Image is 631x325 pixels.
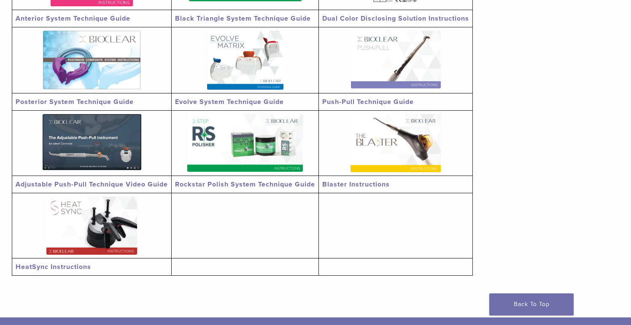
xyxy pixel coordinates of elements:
a: Blaster Instructions [322,180,390,189]
a: Black Triangle System Technique Guide [175,14,311,23]
a: Push-Pull Technique Guide [322,98,414,106]
a: Evolve System Technique Guide [175,98,284,106]
a: Anterior System Technique Guide [16,14,130,23]
a: Adjustable Push-Pull Technique Video Guide [16,180,168,189]
a: Dual Color Disclosing Solution Instructions [322,14,469,23]
a: Posterior System Technique Guide [16,98,134,106]
a: HeatSync Instructions [16,263,91,271]
a: Back To Top [489,293,574,315]
a: Rockstar Polish System Technique Guide [175,180,315,189]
